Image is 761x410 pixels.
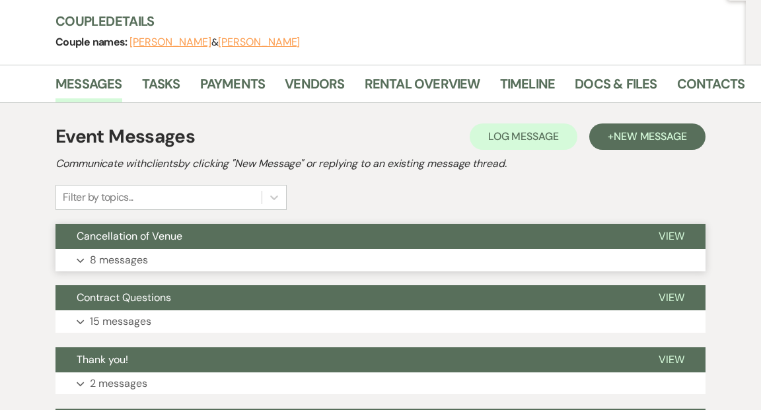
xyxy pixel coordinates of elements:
[55,123,195,151] h1: Event Messages
[637,347,706,372] button: View
[659,229,684,243] span: View
[500,73,556,102] a: Timeline
[614,129,687,143] span: New Message
[129,37,211,48] button: [PERSON_NAME]
[637,285,706,310] button: View
[63,189,133,205] div: Filter by topics...
[55,35,129,49] span: Couple names:
[77,353,128,366] span: Thank you!
[677,73,745,102] a: Contacts
[77,290,171,304] span: Contract Questions
[90,313,151,330] p: 15 messages
[55,310,706,333] button: 15 messages
[218,37,300,48] button: [PERSON_NAME]
[200,73,266,102] a: Payments
[90,375,147,392] p: 2 messages
[129,36,300,49] span: &
[488,129,559,143] span: Log Message
[575,73,657,102] a: Docs & Files
[470,123,577,150] button: Log Message
[55,285,637,310] button: Contract Questions
[90,252,148,269] p: 8 messages
[55,249,706,271] button: 8 messages
[285,73,344,102] a: Vendors
[55,73,122,102] a: Messages
[365,73,480,102] a: Rental Overview
[55,12,733,30] h3: Couple Details
[55,224,637,249] button: Cancellation of Venue
[142,73,180,102] a: Tasks
[55,372,706,395] button: 2 messages
[55,156,706,172] h2: Communicate with clients by clicking "New Message" or replying to an existing message thread.
[659,290,684,304] span: View
[55,347,637,372] button: Thank you!
[659,353,684,366] span: View
[589,123,706,150] button: +New Message
[637,224,706,249] button: View
[77,229,182,243] span: Cancellation of Venue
